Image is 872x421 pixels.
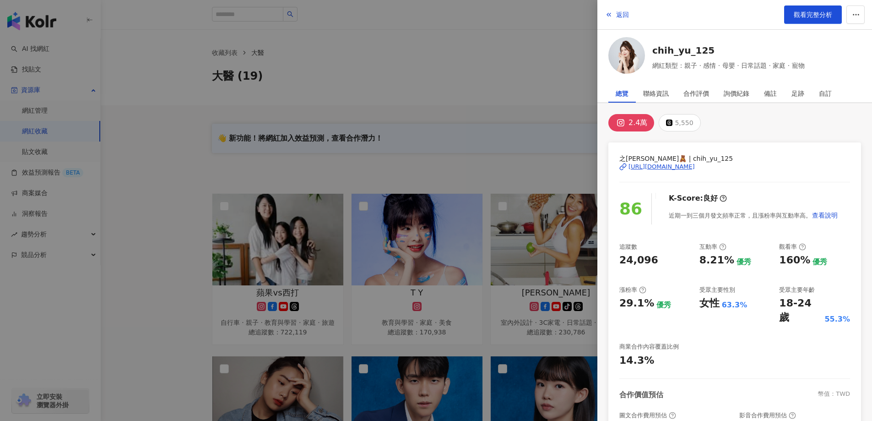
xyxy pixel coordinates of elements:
div: 備註 [764,84,777,103]
a: KOL Avatar [608,37,645,77]
span: 之[PERSON_NAME]🧸 | chih_yu_125 [619,153,850,164]
div: 優秀 [656,300,671,310]
div: 追蹤數 [619,243,637,251]
div: 詢價紀錄 [724,84,749,103]
div: 女性 [699,296,720,311]
a: [URL][DOMAIN_NAME] [619,163,850,171]
button: 查看說明 [812,206,838,224]
div: 63.3% [722,300,747,310]
div: 觀看率 [779,243,806,251]
div: K-Score : [669,193,727,203]
div: 18-24 歲 [779,296,822,325]
div: 2.4萬 [628,116,647,129]
div: 24,096 [619,253,658,268]
div: 足跡 [791,84,804,103]
div: 商業合作內容覆蓋比例 [619,343,679,351]
div: 160% [779,253,810,268]
button: 返回 [605,5,629,24]
span: 觀看完整分析 [794,11,832,18]
div: 受眾主要性別 [699,286,735,294]
div: 優秀 [812,257,827,267]
img: KOL Avatar [608,37,645,74]
div: [URL][DOMAIN_NAME] [628,163,695,171]
a: 觀看完整分析 [784,5,842,24]
div: 14.3% [619,354,654,368]
div: 合作價值預估 [619,390,663,400]
div: 圖文合作費用預估 [619,411,676,420]
div: 近期一到三個月發文頻率正常，且漲粉率與互動率高。 [669,206,838,224]
div: 8.21% [699,253,734,268]
span: 查看說明 [812,212,838,219]
div: 聯絡資訊 [643,84,669,103]
div: 優秀 [737,257,751,267]
div: 86 [619,196,642,222]
div: 自訂 [819,84,832,103]
div: 互動率 [699,243,726,251]
div: 幣值：TWD [818,390,850,400]
button: 5,550 [659,114,700,131]
span: 返回 [616,11,629,18]
div: 漲粉率 [619,286,646,294]
div: 良好 [703,193,718,203]
div: 29.1% [619,296,654,311]
div: 合作評價 [683,84,709,103]
button: 2.4萬 [608,114,654,131]
div: 總覽 [616,84,628,103]
div: 5,550 [675,116,693,129]
div: 55.3% [824,314,850,324]
div: 受眾主要年齡 [779,286,815,294]
span: 網紅類型：親子 · 感情 · 母嬰 · 日常話題 · 家庭 · 寵物 [652,60,805,71]
a: chih_yu_125 [652,44,805,57]
div: 影音合作費用預估 [739,411,796,420]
